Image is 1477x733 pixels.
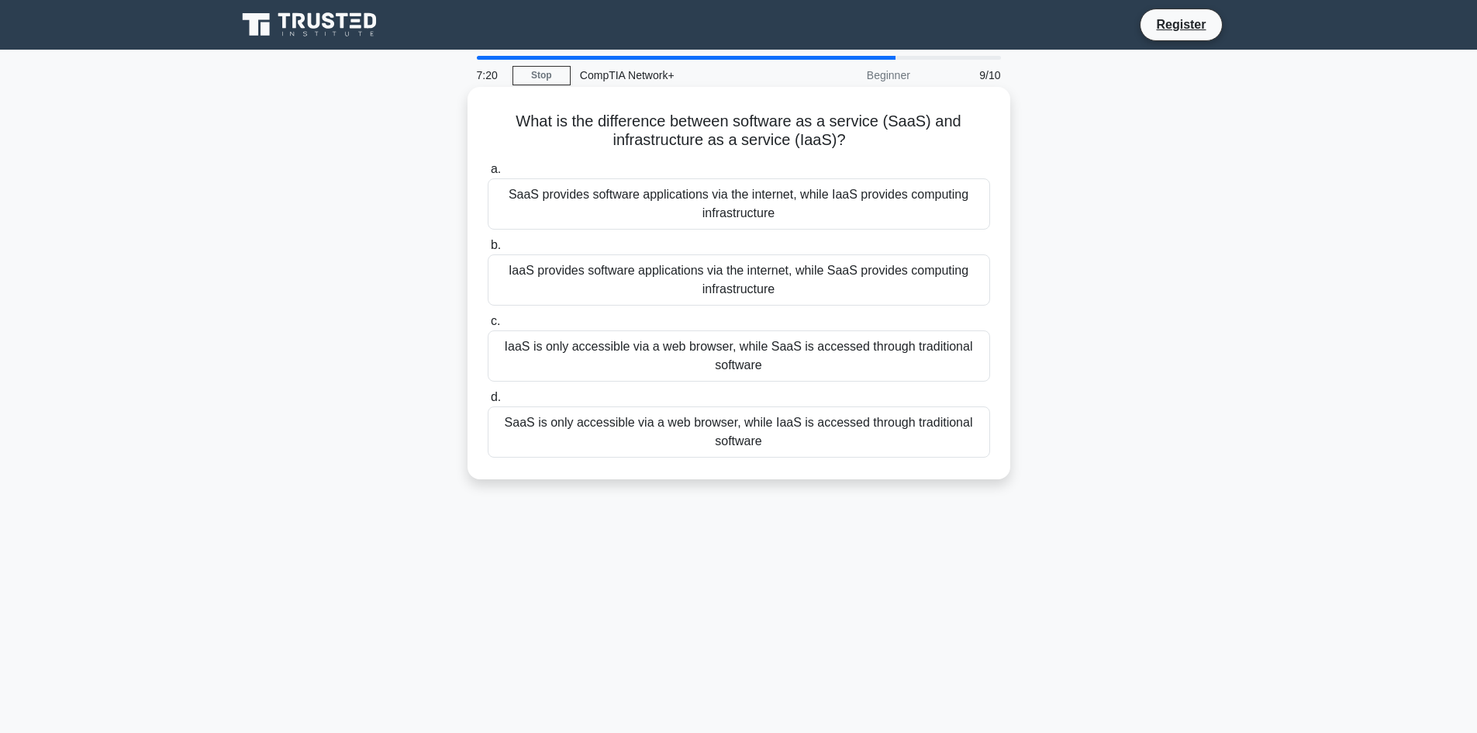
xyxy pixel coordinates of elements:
h5: What is the difference between software as a service (SaaS) and infrastructure as a service (IaaS)? [486,112,992,150]
span: d. [491,390,501,403]
div: CompTIA Network+ [571,60,784,91]
div: SaaS provides software applications via the internet, while IaaS provides computing infrastructure [488,178,990,230]
div: Beginner [784,60,920,91]
div: 7:20 [468,60,512,91]
div: IaaS provides software applications via the internet, while SaaS provides computing infrastructure [488,254,990,306]
span: b. [491,238,501,251]
span: c. [491,314,500,327]
div: SaaS is only accessible via a web browser, while IaaS is accessed through traditional software [488,406,990,458]
span: a. [491,162,501,175]
a: Register [1147,15,1215,34]
div: 9/10 [920,60,1010,91]
a: Stop [512,66,571,85]
div: IaaS is only accessible via a web browser, while SaaS is accessed through traditional software [488,330,990,382]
